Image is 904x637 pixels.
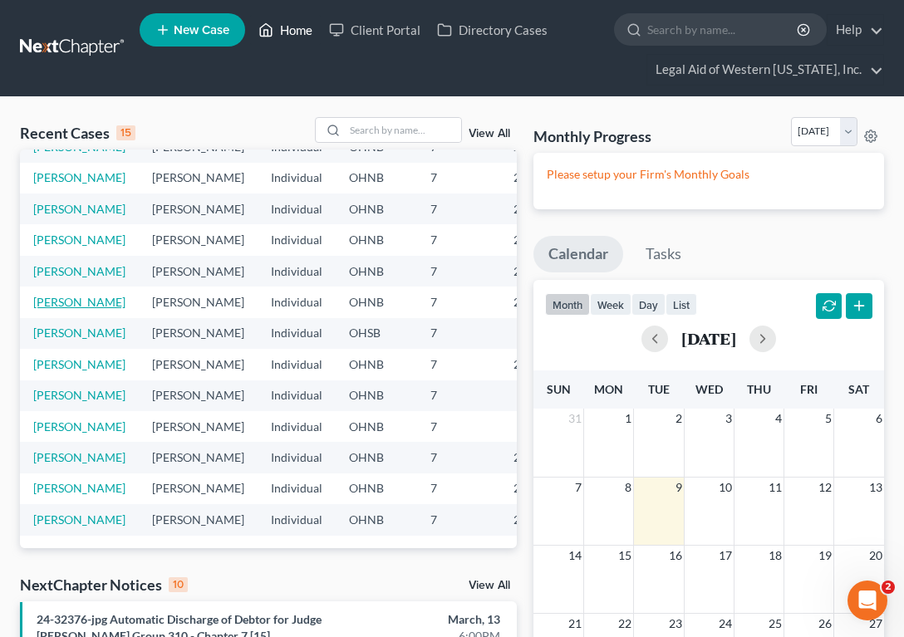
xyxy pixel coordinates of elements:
[258,194,336,224] td: Individual
[874,409,884,429] span: 6
[336,287,417,317] td: OHNB
[667,614,684,634] span: 23
[139,287,258,317] td: [PERSON_NAME]
[717,546,734,566] span: 17
[547,166,871,183] p: Please setup your Firm's Monthly Goals
[336,380,417,411] td: OHNB
[33,264,125,278] a: [PERSON_NAME]
[336,224,417,255] td: OHNB
[139,411,258,442] td: [PERSON_NAME]
[417,224,500,255] td: 7
[417,473,500,504] td: 7
[33,419,125,434] a: [PERSON_NAME]
[20,575,188,595] div: NextChapter Notices
[533,126,651,146] h3: Monthly Progress
[139,318,258,349] td: [PERSON_NAME]
[336,473,417,504] td: OHNB
[747,382,771,396] span: Thu
[417,442,500,473] td: 7
[533,236,623,272] a: Calendar
[139,163,258,194] td: [PERSON_NAME]
[817,546,833,566] span: 19
[767,478,784,497] span: 11
[33,326,125,340] a: [PERSON_NAME]
[116,125,135,140] div: 15
[33,170,125,184] a: [PERSON_NAME]
[258,473,336,504] td: Individual
[666,293,697,316] button: list
[258,318,336,349] td: Individual
[345,118,461,142] input: Search by name...
[336,194,417,224] td: OHNB
[258,163,336,194] td: Individual
[169,577,188,592] div: 10
[417,318,500,349] td: 7
[617,546,633,566] span: 15
[336,442,417,473] td: OHNB
[594,382,623,396] span: Mon
[567,614,583,634] span: 21
[882,581,895,594] span: 2
[258,504,336,535] td: Individual
[545,293,590,316] button: month
[417,411,500,442] td: 7
[567,546,583,566] span: 14
[258,349,336,380] td: Individual
[417,194,500,224] td: 7
[667,546,684,566] span: 16
[500,163,580,194] td: 25-31881
[417,256,500,287] td: 7
[336,349,417,380] td: OHNB
[674,409,684,429] span: 2
[500,224,580,255] td: 25-31629
[258,442,336,473] td: Individual
[417,287,500,317] td: 7
[336,256,417,287] td: OHNB
[648,382,670,396] span: Tue
[417,349,500,380] td: 7
[33,388,125,402] a: [PERSON_NAME]
[33,233,125,247] a: [PERSON_NAME]
[567,409,583,429] span: 31
[357,611,501,628] div: March, 13
[590,293,631,316] button: week
[500,504,580,535] td: 25-30504
[429,15,556,45] a: Directory Cases
[681,330,736,347] h2: [DATE]
[139,194,258,224] td: [PERSON_NAME]
[139,256,258,287] td: [PERSON_NAME]
[500,256,580,287] td: 25-31868
[33,450,125,464] a: [PERSON_NAME]
[336,318,417,349] td: OHSB
[674,478,684,497] span: 9
[258,287,336,317] td: Individual
[623,409,633,429] span: 1
[631,236,696,272] a: Tasks
[258,380,336,411] td: Individual
[823,409,833,429] span: 5
[33,140,125,154] a: [PERSON_NAME]
[417,380,500,411] td: 7
[139,504,258,535] td: [PERSON_NAME]
[33,202,125,216] a: [PERSON_NAME]
[500,349,580,380] td: 25-31842
[817,614,833,634] span: 26
[258,224,336,255] td: Individual
[20,123,135,143] div: Recent Cases
[774,409,784,429] span: 4
[724,409,734,429] span: 3
[647,55,883,85] a: Legal Aid of Western [US_STATE], Inc.
[717,478,734,497] span: 10
[33,357,125,371] a: [PERSON_NAME]
[800,382,818,396] span: Fri
[500,473,580,504] td: 25-31772
[33,295,125,309] a: [PERSON_NAME]
[139,349,258,380] td: [PERSON_NAME]
[417,504,500,535] td: 7
[867,478,884,497] span: 13
[500,287,580,317] td: 25-31864
[174,24,229,37] span: New Case
[767,546,784,566] span: 18
[500,194,580,224] td: 25-31486
[250,15,321,45] a: Home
